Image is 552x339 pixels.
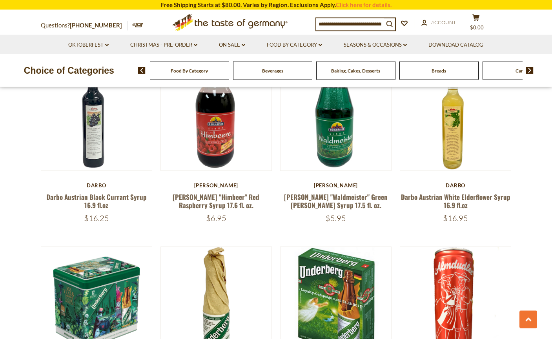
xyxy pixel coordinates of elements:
[326,214,346,223] span: $5.95
[267,41,322,49] a: Food By Category
[41,20,128,31] p: Questions?
[432,68,446,74] a: Breads
[344,41,407,49] a: Seasons & Occasions
[331,68,380,74] a: Baking, Cakes, Desserts
[431,19,456,25] span: Account
[262,68,283,74] a: Beverages
[465,14,488,34] button: $0.00
[68,41,109,49] a: Oktoberfest
[516,68,529,74] a: Candy
[280,183,392,189] div: [PERSON_NAME]
[130,41,197,49] a: Christmas - PRE-ORDER
[401,192,510,210] a: Darbo Austrian White Elderflower Syrup 16.9 fl.oz
[171,68,208,74] a: Food By Category
[173,192,259,210] a: [PERSON_NAME] "Himbeer" Red Raspberry Syrup 17.6 fl. oz.
[443,214,468,223] span: $16.95
[84,214,109,223] span: $16.25
[284,192,388,210] a: [PERSON_NAME] "Waldmeister" Green [PERSON_NAME] Syrup 17.5 fl. oz.
[400,183,512,189] div: Darbo
[336,1,392,8] a: Click here for details.
[281,60,392,171] img: Muehlhauser "Waldmeister" Green Woodruff Syrup 17.5 fl. oz.
[428,41,483,49] a: Download Catalog
[41,183,153,189] div: Darbo
[400,60,511,171] img: Darbo Austrian White Elderflower Syrup 16.9 fl.oz
[41,60,152,171] img: Darbo Austrian Black Currant Syrup 16.9 fl.oz
[219,41,245,49] a: On Sale
[70,22,122,29] a: [PHONE_NUMBER]
[470,24,484,31] span: $0.00
[421,18,456,27] a: Account
[161,60,272,171] img: Muehlhauser "Himbeer" Red Raspberry Syrup 17.6 fl. oz.
[206,214,226,223] span: $6.95
[138,67,146,74] img: previous arrow
[46,192,147,210] a: Darbo Austrian Black Currant Syrup 16.9 fl.oz
[160,183,272,189] div: [PERSON_NAME]
[526,67,534,74] img: next arrow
